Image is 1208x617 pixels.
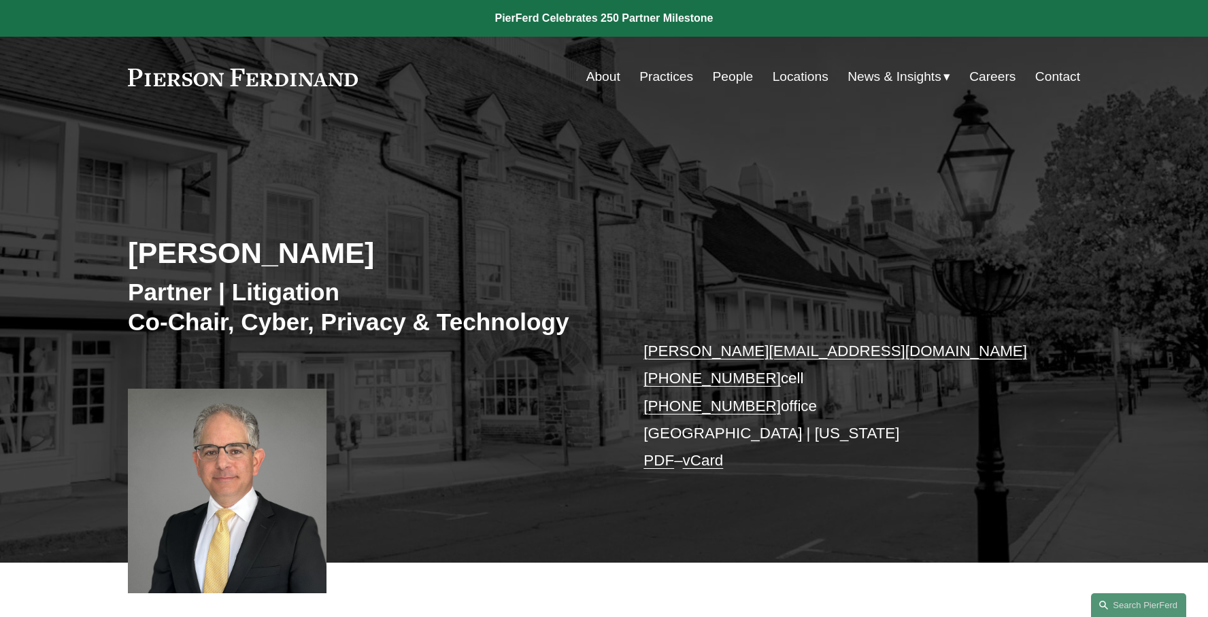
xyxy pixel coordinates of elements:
h2: [PERSON_NAME] [128,235,604,270]
a: People [713,64,754,90]
a: [PERSON_NAME][EMAIL_ADDRESS][DOMAIN_NAME] [643,342,1027,359]
a: About [586,64,620,90]
a: Locations [773,64,828,90]
span: News & Insights [848,65,941,89]
a: Search this site [1091,593,1186,617]
a: PDF [643,452,674,469]
a: [PHONE_NUMBER] [643,398,781,415]
a: [PHONE_NUMBER] [643,370,781,387]
a: folder dropdown [848,64,950,90]
a: vCard [683,452,724,469]
p: cell office [GEOGRAPHIC_DATA] | [US_STATE] – [643,338,1040,475]
h3: Partner | Litigation Co-Chair, Cyber, Privacy & Technology [128,277,604,336]
a: Careers [969,64,1016,90]
a: Contact [1035,64,1080,90]
a: Practices [639,64,693,90]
